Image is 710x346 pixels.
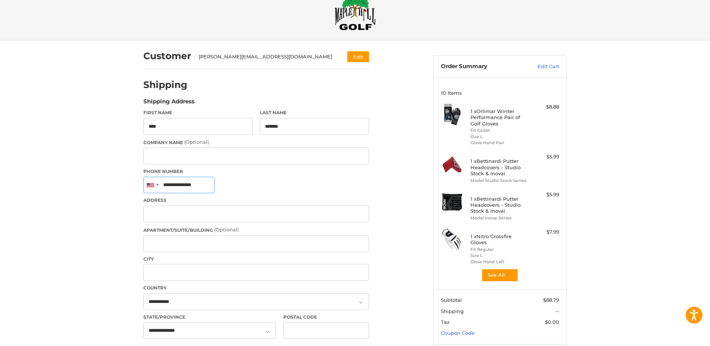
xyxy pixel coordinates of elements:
[441,319,450,325] span: Tax
[184,139,209,145] small: (Optional)
[530,228,559,236] div: $7.99
[545,319,559,325] span: $0.00
[199,53,333,61] div: [PERSON_NAME][EMAIL_ADDRESS][DOMAIN_NAME]
[441,330,475,336] a: Coupon Code
[143,97,195,109] legend: Shipping Address
[470,127,528,134] li: Fit Cadet
[143,79,188,91] h2: Shipping
[470,196,528,214] h4: 1 x Bettinardi Putter Headcovers - Studio Stock & Inovai
[470,252,528,259] li: Size L
[143,285,369,291] label: Country
[470,246,528,253] li: Fit Regular
[470,259,528,265] li: Glove Hand Left
[470,158,528,176] h4: 1 x Bettinardi Putter Headcovers - Studio Stock & Inovai
[543,297,559,303] span: $88.79
[143,139,369,146] label: Company Name
[143,168,369,175] label: Phone Number
[143,50,191,62] h2: Customer
[441,63,521,70] h3: Order Summary
[143,256,369,262] label: City
[530,191,559,198] div: $5.99
[143,226,369,234] label: Apartment/Suite/Building
[530,103,559,111] div: $8.88
[530,153,559,161] div: $5.99
[441,297,462,303] span: Subtotal
[470,108,528,127] h4: 1 x Orlimar Winter Performance Pair of Golf Gloves
[214,227,239,233] small: (Optional)
[470,177,528,184] li: Model Studio Stock Series
[481,268,518,282] button: See All
[143,109,253,116] label: First Name
[470,134,528,140] li: Size L
[347,51,369,62] button: Edit
[441,90,559,96] h3: 10 Items
[143,197,369,204] label: Address
[143,314,276,321] label: State/Province
[283,314,369,321] label: Postal Code
[470,233,528,246] h4: 1 x Nitro Crossfire Gloves
[521,63,559,70] a: Edit Cart
[260,109,369,116] label: Last Name
[144,177,161,193] div: United States: +1
[555,308,559,314] span: --
[470,140,528,146] li: Glove Hand Pair
[441,308,464,314] span: Shipping
[470,215,528,221] li: Model Inovai Series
